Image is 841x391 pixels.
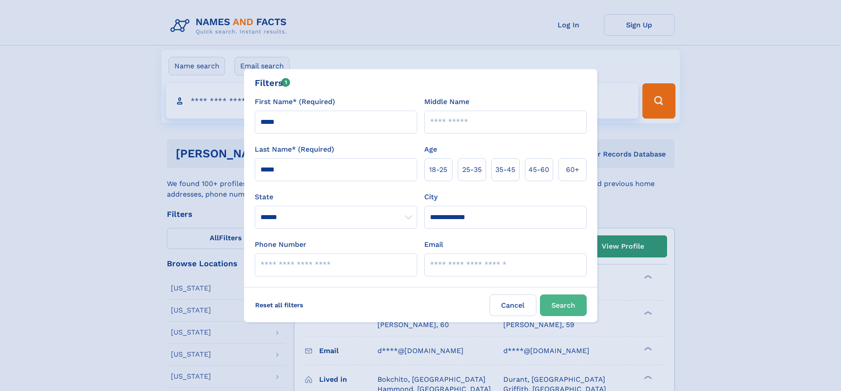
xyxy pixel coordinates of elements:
div: Filters [255,76,290,89]
label: Middle Name [424,97,469,107]
label: Age [424,144,437,155]
label: Phone Number [255,239,306,250]
span: 35‑45 [495,164,515,175]
label: Email [424,239,443,250]
label: City [424,192,437,202]
span: 18‑25 [429,164,447,175]
button: Search [540,294,587,316]
span: 25‑35 [462,164,482,175]
span: 45‑60 [528,164,549,175]
label: First Name* (Required) [255,97,335,107]
span: 60+ [566,164,579,175]
label: Cancel [490,294,536,316]
label: State [255,192,417,202]
label: Last Name* (Required) [255,144,334,155]
label: Reset all filters [249,294,309,316]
